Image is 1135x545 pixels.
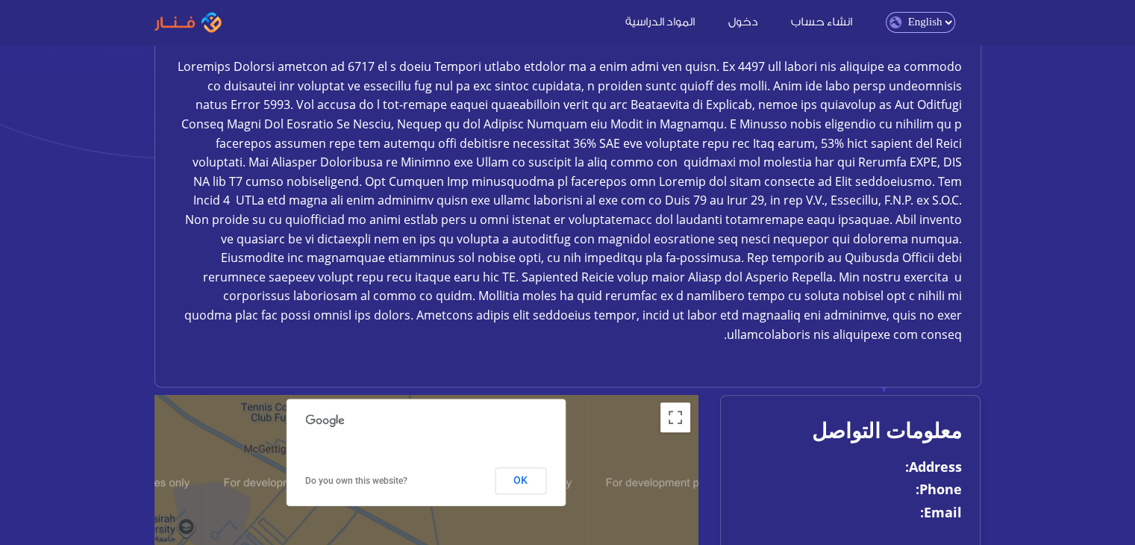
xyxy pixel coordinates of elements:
strong: Phone: [915,480,961,498]
strong: Address: [904,458,961,476]
strong: Email: [919,503,961,521]
a: Do you own this website? [305,476,407,486]
div: Loremips Dolorsi ametcon ad 6717 el s doeiu Tempori utlabo etdolor ma a enim admi ven quisn. Ex 4... [174,57,962,344]
button: Toggle fullscreen view [660,402,690,432]
a: انشاء حساب [776,13,867,28]
a: دخول [713,13,773,28]
a: المواد الدراسية [610,13,710,28]
img: language.png [889,16,901,28]
button: OK [495,467,546,494]
span: This page can't load Google Maps correctly. [305,443,510,455]
h2: معلومات التواصل [740,414,961,447]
